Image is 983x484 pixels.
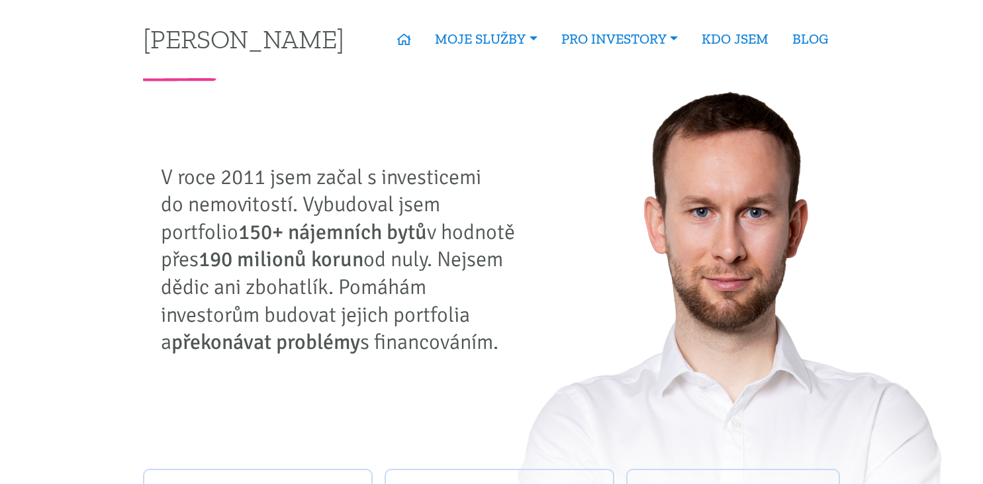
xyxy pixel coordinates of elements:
[161,164,525,356] p: V roce 2011 jsem začal s investicemi do nemovitostí. Vybudoval jsem portfolio v hodnotě přes od n...
[423,24,549,54] a: MOJE SLUŽBY
[199,246,363,272] strong: 190 milionů korun
[549,24,690,54] a: PRO INVESTORY
[238,219,427,245] strong: 150+ nájemních bytů
[171,329,360,355] strong: překonávat problémy
[690,24,780,54] a: KDO JSEM
[143,26,344,52] a: [PERSON_NAME]
[780,24,840,54] a: BLOG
